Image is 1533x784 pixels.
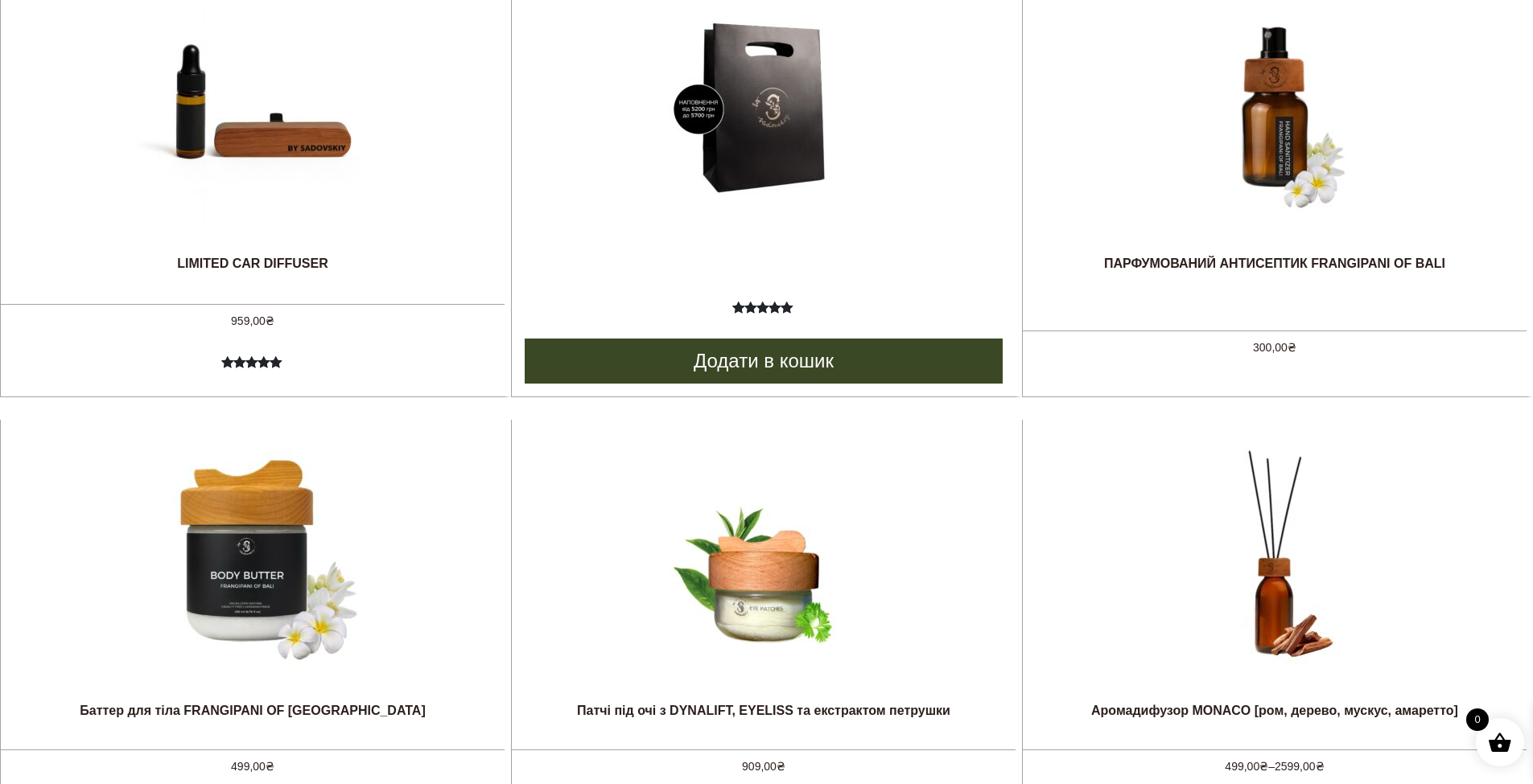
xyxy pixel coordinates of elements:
span: 0 [1466,708,1489,731]
span: 300,00 [1253,341,1296,354]
span: ₴ [777,760,785,773]
span: 2 [732,298,795,335]
span: ₴ [1288,341,1296,354]
span: 1 [221,352,284,389]
div: Патчі під очі з DYNALIFT, EYELISS та екстрактом петрушки [577,703,950,735]
span: 2599,00 [1275,760,1325,773]
span: 909,00 [742,760,785,773]
span: 499,00 [231,760,274,773]
div: LIMITED CAR DIFFUSER [132,256,373,288]
span: ₴ [266,314,274,327]
a: Додати в кошик: “SECRET BOX BY SADOVSKIY” [525,339,1003,384]
span: 499,00 [1225,760,1268,773]
span: 959,00 [231,314,274,327]
span: ₴ [266,760,274,773]
span: ₴ [1259,760,1268,773]
span: Рейтинг з 5 на основі опитування покупців [732,298,795,411]
div: Оцінено в 5.00 з 5 [732,298,795,317]
div: Оцінено в 5.00 з 5 [221,352,284,371]
span: ₴ [1316,760,1325,773]
a: Аромадифузор MONACO [ром, дерево, мускус, амаретто] Аромадифузор MONACO [ром, дерево, мускус, ама... [1091,420,1458,749]
div: ПАРФУМОВАНИЙ АНТИСЕПТИК FRANGIPANI OF BALI [1104,256,1445,288]
span: Рейтинг з 5 на основі опитування покупця [221,352,284,466]
div: Баттер для тіла FRANGIPANI OF [GEOGRAPHIC_DATA] [80,703,426,735]
a: Баттер для тіла FRANGIPANI OF BALI Баттер для тіла FRANGIPANI OF [GEOGRAPHIC_DATA] [80,420,426,749]
img: Баттер для тіла FRANGIPANI OF BALI [132,436,373,677]
img: Патчі під очі з DYNALIFT, EYELISS та екстрактом петрушки [643,436,884,677]
img: Аромадифузор MONACO [ром, дерево, мускус, амаретто] [1154,436,1395,677]
div: Аромадифузор MONACO [ром, дерево, мускус, амаретто] [1091,703,1458,735]
a: Патчі під очі з DYNALIFT, EYELISS та екстрактом петрушки Патчі під очі з DYNALIFT, EYELISS та екс... [577,420,950,749]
